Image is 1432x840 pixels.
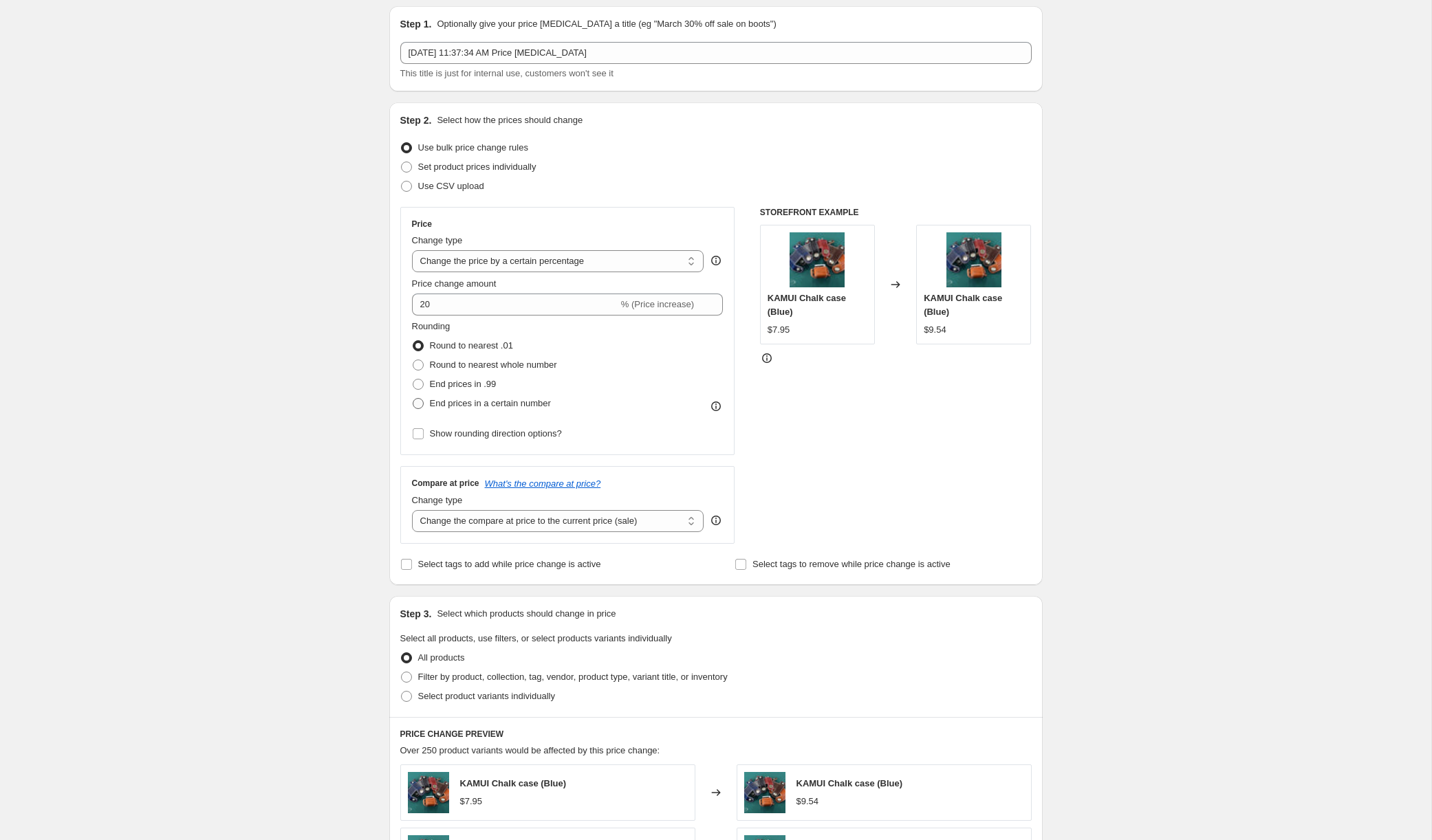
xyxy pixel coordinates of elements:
img: kch_EXPANDED_80x.jpg [744,772,785,813]
span: KAMUI Chalk case (Blue) [768,293,846,317]
h6: STOREFRONT EXAMPLE [760,207,1032,218]
span: KAMUI Chalk case (Blue) [924,293,1002,317]
span: This title is just for internal use, customers won't see it [400,68,614,78]
span: Filter by product, collection, tag, vendor, product type, variant title, or inventory [418,672,728,682]
div: $7.95 [460,795,483,808]
span: Over 250 product variants would be affected by this price change: [400,745,660,755]
span: KAMUI Chalk case (Blue) [460,778,567,788]
span: Use bulk price change rules [418,142,528,153]
span: Use CSV upload [418,181,484,191]
input: 30% off holiday sale [400,42,1032,64]
span: Set product prices individually [418,162,536,172]
div: $7.95 [768,323,790,337]
h6: PRICE CHANGE PREVIEW [400,729,1032,740]
span: Price change amount [412,278,497,289]
input: -15 [412,294,618,316]
img: kch_EXPANDED_80x.jpg [408,772,449,813]
button: What's the compare at price? [485,478,601,489]
span: End prices in a certain number [430,398,551,408]
span: Change type [412,495,463,505]
p: Optionally give your price [MEDICAL_DATA] a title (eg "March 30% off sale on boots") [437,17,776,31]
span: Round to nearest whole number [430,360,557,370]
span: Rounding [412,321,451,331]
img: kch_EXPANDED_80x.jpg [790,232,845,287]
h2: Step 2. [400,113,432,127]
h2: Step 1. [400,17,432,31]
span: Change type [412,235,463,245]
h3: Compare at price [412,478,479,489]
p: Select how the prices should change [437,113,583,127]
span: Select all products, use filters, or select products variants individually [400,633,672,643]
span: Select tags to add while price change is active [418,559,601,569]
div: help [709,513,723,527]
span: Round to nearest .01 [430,340,513,351]
h3: Price [412,219,432,230]
div: help [709,254,723,267]
h2: Step 3. [400,607,432,621]
span: Show rounding direction options? [430,428,562,439]
span: KAMUI Chalk case (Blue) [796,778,903,788]
span: End prices in .99 [430,379,497,389]
span: Select product variants individually [418,691,555,701]
span: Select tags to remove while price change is active [752,559,951,569]
span: All products [418,652,465,663]
div: $9.54 [796,795,819,808]
img: kch_EXPANDED_80x.jpg [946,232,1001,287]
span: % (Price increase) [621,299,694,309]
div: $9.54 [924,323,946,337]
p: Select which products should change in price [437,607,616,621]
